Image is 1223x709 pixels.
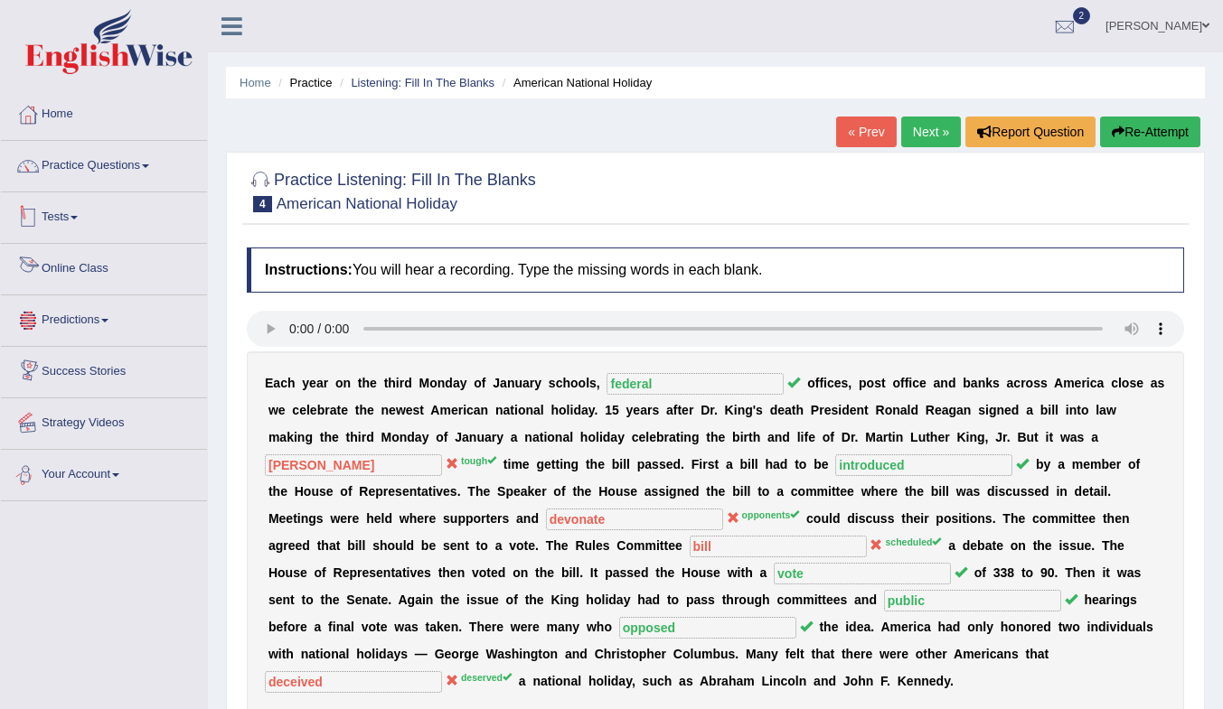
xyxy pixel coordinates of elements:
b: l [596,430,599,444]
b: o [436,430,444,444]
b: a [1026,403,1033,417]
b: d [842,403,850,417]
b: u [476,430,484,444]
b: n [400,430,408,444]
b: K [725,403,734,417]
b: i [514,403,518,417]
b: R [926,403,935,417]
b: b [1040,403,1049,417]
b: i [294,430,297,444]
b: r [362,430,366,444]
b: i [463,403,466,417]
b: n [343,376,351,390]
b: h [388,376,396,390]
b: ' [753,403,756,417]
b: r [458,403,463,417]
b: t [358,376,362,390]
b: s [1040,376,1048,390]
b: y [626,403,634,417]
b: J [493,376,500,390]
b: s [842,376,849,390]
h4: You will hear a recording. Type the missing words in each blank. [247,247,1184,293]
b: a [415,430,422,444]
b: w [268,403,278,417]
b: . [855,430,859,444]
b: g [949,403,957,417]
b: r [400,376,404,390]
b: d [407,430,415,444]
b: o [429,376,437,390]
b: e [332,430,339,444]
b: s [1158,376,1165,390]
b: a [666,403,673,417]
b: M [865,430,876,444]
b: a [462,430,469,444]
b: u [514,376,522,390]
a: Success Stories [1,347,207,392]
b: b [963,376,971,390]
b: e [367,403,374,417]
b: A [430,403,439,417]
b: p [859,376,867,390]
b: E [265,376,273,390]
b: e [406,403,413,417]
b: s [413,403,420,417]
b: l [645,430,649,444]
b: e [633,403,640,417]
b: n [940,376,948,390]
b: y [496,430,503,444]
b: g [305,430,313,444]
b: t [346,430,351,444]
b: n [524,430,532,444]
b: e [935,403,942,417]
b: e [370,376,377,390]
b: n [1069,403,1077,417]
b: w [396,403,406,417]
b: n [525,403,533,417]
b: g [745,403,753,417]
b: M [381,430,391,444]
b: h [753,430,761,444]
b: i [1087,376,1090,390]
b: a [876,430,883,444]
b: e [808,430,815,444]
a: Next » [901,117,961,147]
b: m [1063,376,1074,390]
b: e [824,403,832,417]
b: h [710,430,719,444]
b: d [445,376,453,390]
b: t [540,430,544,444]
span: 2 [1073,7,1091,24]
b: y [534,376,541,390]
b: a [610,430,617,444]
b: g [691,430,700,444]
b: b [732,430,740,444]
b: n [437,376,446,390]
b: d [366,430,374,444]
b: a [500,376,507,390]
b: l [306,403,310,417]
b: h [550,403,559,417]
li: American National Holiday [498,74,652,91]
b: l [567,403,570,417]
b: a [316,376,324,390]
b: o [823,430,831,444]
h2: Practice Listening: Fill In The Blanks [247,167,536,212]
b: o [547,430,555,444]
b: a [971,376,978,390]
li: Practice [274,74,332,91]
b: a [640,403,647,417]
b: o [1026,376,1034,390]
b: l [1118,376,1122,390]
b: n [495,403,503,417]
b: y [422,430,429,444]
b: f [482,376,486,390]
b: a [522,376,530,390]
b: c [292,403,299,417]
b: l [541,403,544,417]
button: Report Question [965,117,1096,147]
b: y [460,376,467,390]
b: t [888,430,892,444]
b: P [811,403,819,417]
b: a [474,403,481,417]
